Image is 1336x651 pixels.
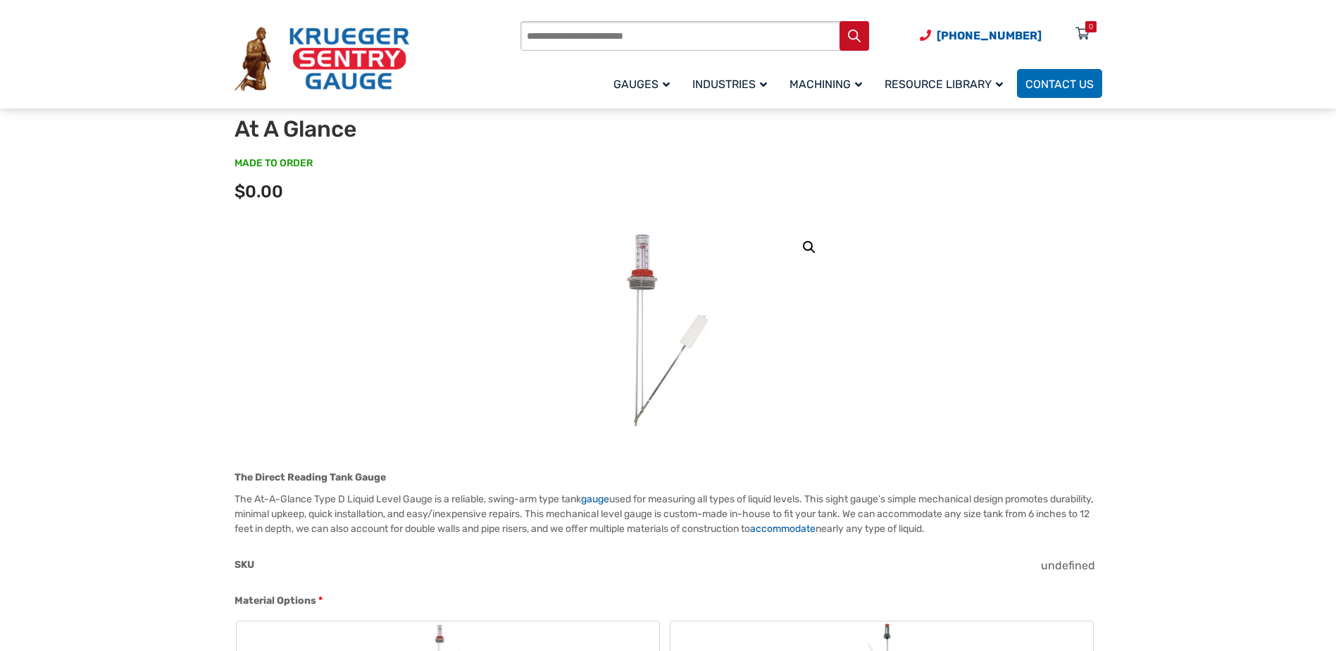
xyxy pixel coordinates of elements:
[235,27,409,92] img: Krueger Sentry Gauge
[781,67,876,100] a: Machining
[318,593,323,608] abbr: required
[581,493,609,505] a: gauge
[605,67,684,100] a: Gauges
[876,67,1017,100] a: Resource Library
[692,77,767,91] span: Industries
[235,492,1102,536] p: The At-A-Glance Type D Liquid Level Gauge is a reliable, swing-arm type tank used for measuring a...
[1017,69,1102,98] a: Contact Us
[789,77,862,91] span: Machining
[1041,559,1095,572] span: undefined
[613,77,670,91] span: Gauges
[684,67,781,100] a: Industries
[235,156,313,170] span: MADE TO ORDER
[235,116,582,142] h1: At A Glance
[235,471,386,483] strong: The Direct Reading Tank Gauge
[235,559,254,571] span: SKU
[750,523,816,535] a: accommodate
[885,77,1003,91] span: Resource Library
[1089,21,1093,32] div: 0
[797,235,822,260] a: View full-screen image gallery
[920,27,1042,44] a: Phone Number (920) 434-8860
[235,182,283,201] span: $0.00
[1025,77,1094,91] span: Contact Us
[937,29,1042,42] span: [PHONE_NUMBER]
[583,223,752,435] img: At A Glance
[235,595,316,607] span: Material Options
